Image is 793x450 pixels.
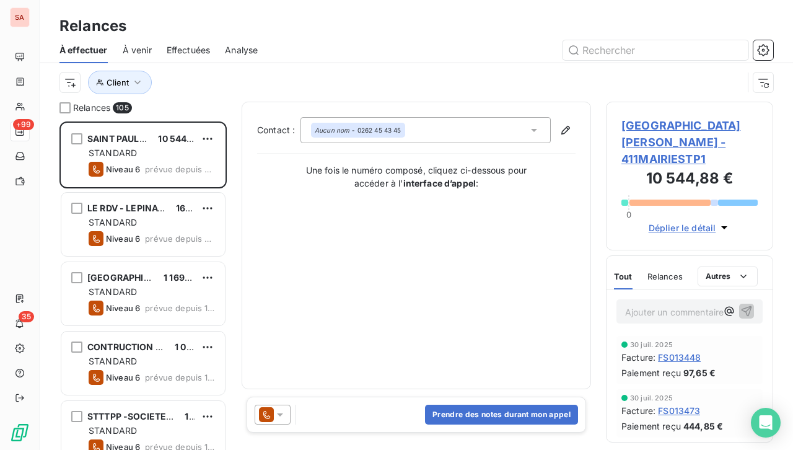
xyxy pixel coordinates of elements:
span: Relances [647,271,683,281]
span: Facture : [621,351,655,364]
span: prévue depuis 149 jours [145,303,215,313]
span: 35 [19,311,34,322]
span: Paiement reçu [621,420,681,433]
span: Niveau 6 [106,164,140,174]
div: SA [10,7,30,27]
a: +99 [10,121,29,141]
span: 105 [113,102,131,113]
span: prévue depuis 202 jours [145,164,215,174]
span: 152,80 € [185,411,222,421]
span: prévue depuis 202 jours [145,234,215,244]
span: 10 544,88 € [158,133,209,144]
span: prévue depuis 146 jours [145,373,215,382]
span: STTTPP -SOCIETE TERRASSEMENT TRANSPORT TRAVAUX PUBLIC POTHIN [87,411,410,421]
span: 30 juil. 2025 [630,394,673,402]
button: Client [88,71,152,94]
span: Niveau 6 [106,303,140,313]
span: 1 030,33 € [175,342,221,352]
button: Déplier le détail [645,221,735,235]
span: Paiement reçu [621,366,681,379]
h3: Relances [59,15,126,37]
span: Tout [614,271,633,281]
div: Open Intercom Messenger [751,408,781,438]
span: STANDARD [89,148,137,158]
strong: interface d’appel [403,178,476,188]
span: 444,85 € [683,420,723,433]
p: Une fois le numéro composé, cliquez ci-dessous pour accéder à l’ : [292,164,540,190]
span: Niveau 6 [106,373,140,382]
label: Contact : [257,124,300,136]
h3: 10 544,88 € [621,167,758,192]
div: grid [59,121,227,450]
span: FS013448 [658,351,701,364]
em: Aucun nom [315,126,349,135]
span: Effectuées [167,44,211,56]
div: - 0262 45 43 45 [315,126,401,135]
span: [GEOGRAPHIC_DATA][PERSON_NAME] - 411MAIRIESTP1 [621,117,758,167]
span: LE RDV - LEPINAY [PERSON_NAME] [87,203,240,213]
span: À venir [123,44,152,56]
span: STANDARD [89,356,137,366]
span: STANDARD [89,286,137,297]
span: Analyse [225,44,258,56]
input: Rechercher [563,40,748,60]
button: Prendre des notes durant mon appel [425,405,578,425]
span: [GEOGRAPHIC_DATA] [87,272,180,283]
span: 169,96 € [176,203,214,213]
span: STANDARD [89,217,137,227]
span: CONTRUCTION RENOVATION MODERNE [87,342,261,352]
span: Déplier le détail [649,221,716,234]
span: À effectuer [59,44,108,56]
span: STANDARD [89,425,137,436]
span: +99 [13,119,34,130]
span: Client [107,77,129,87]
span: FS013473 [658,404,700,417]
span: 0 [626,210,631,219]
span: Relances [73,102,110,114]
span: Niveau 6 [106,234,140,244]
span: 1 169,48 € [164,272,208,283]
span: Facture : [621,404,655,417]
span: 30 juil. 2025 [630,341,673,348]
span: 97,65 € [683,366,716,379]
span: SAINT PAUL MAIRIE [87,133,172,144]
img: Logo LeanPay [10,423,30,443]
button: Autres [698,267,758,286]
